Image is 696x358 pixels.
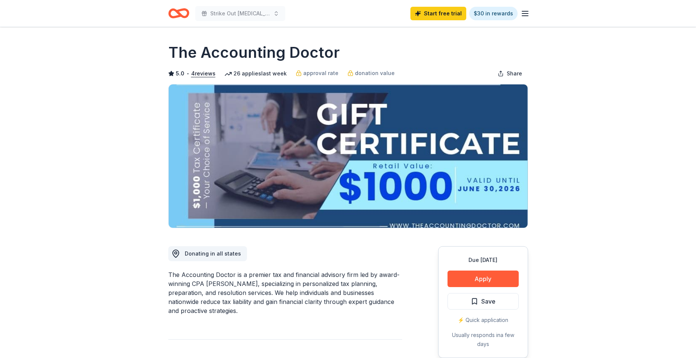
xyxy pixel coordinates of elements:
[347,69,395,78] a: donation value
[448,331,519,349] div: Usually responds in a few days
[448,271,519,287] button: Apply
[168,5,189,22] a: Home
[176,69,184,78] span: 5.0
[168,42,340,63] h1: The Accounting Doctor
[195,6,285,21] button: Strike Out [MEDICAL_DATA] BowlAMania
[448,256,519,265] div: Due [DATE]
[410,7,466,20] a: Start free trial
[448,316,519,325] div: ⚡️ Quick application
[225,69,287,78] div: 26 applies last week
[448,293,519,310] button: Save
[191,69,216,78] button: 4reviews
[185,250,241,257] span: Donating in all states
[303,69,338,78] span: approval rate
[168,270,402,315] div: The Accounting Doctor is a premier tax and financial advisory firm led by award-winning CPA [PERS...
[492,66,528,81] button: Share
[169,84,528,228] img: Image for The Accounting Doctor
[186,71,189,77] span: •
[507,69,522,78] span: Share
[469,7,518,20] a: $30 in rewards
[355,69,395,78] span: donation value
[481,296,495,306] span: Save
[210,9,270,18] span: Strike Out [MEDICAL_DATA] BowlAMania
[296,69,338,78] a: approval rate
